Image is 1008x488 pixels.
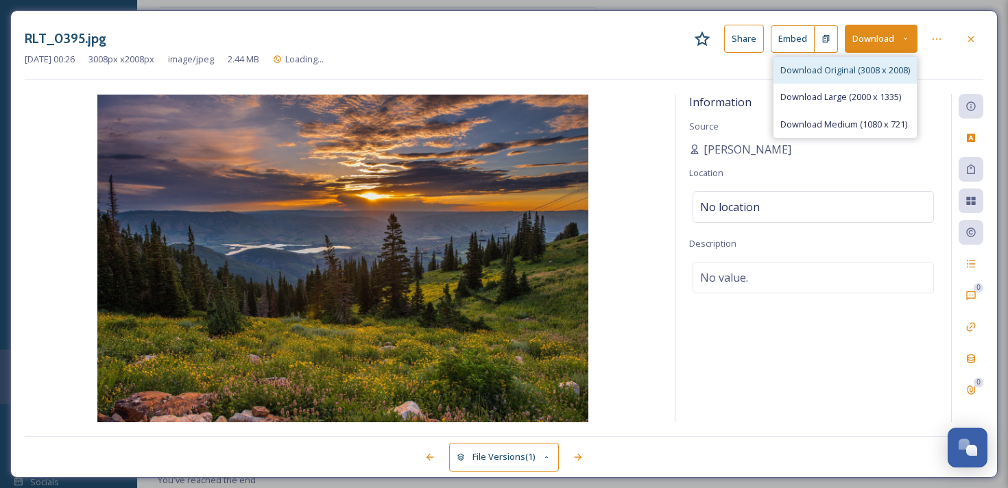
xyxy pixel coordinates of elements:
div: 0 [974,378,983,387]
span: 2.44 MB [228,53,259,66]
span: image/jpeg [168,53,214,66]
button: Share [724,25,764,53]
span: Source [689,120,719,132]
button: File Versions(1) [449,443,559,471]
span: [PERSON_NAME] [704,141,791,158]
img: RLT_0395.jpg [25,95,661,422]
span: No location [700,199,760,215]
h3: RLT_0395.jpg [25,29,106,49]
span: No value. [700,269,748,286]
span: Loading... [285,53,324,65]
span: Description [689,237,736,249]
span: [DATE] 00:26 [25,53,75,66]
button: Download [845,25,917,53]
span: Download Original (3008 x 2008) [780,64,910,77]
span: 3008 px x 2008 px [88,53,154,66]
button: Embed [771,25,815,53]
button: Open Chat [948,428,987,467]
div: 0 [974,283,983,293]
span: Location [689,167,723,179]
span: Download Medium (1080 x 721) [780,118,907,131]
span: Information [689,95,752,110]
span: Download Large (2000 x 1335) [780,90,901,103]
